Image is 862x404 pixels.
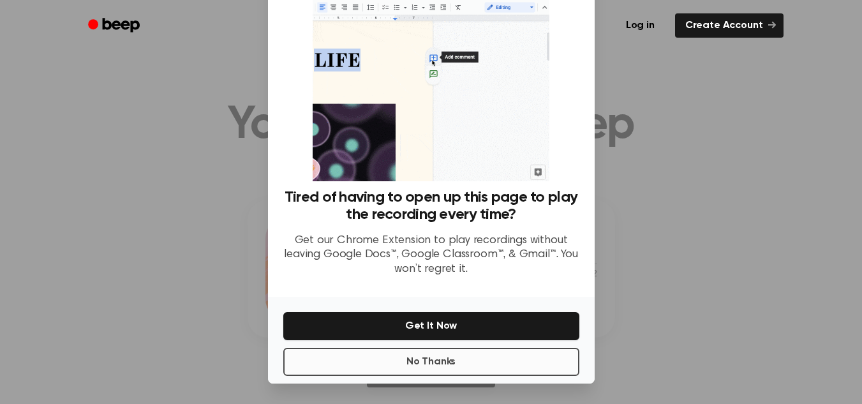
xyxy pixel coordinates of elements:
a: Log in [613,11,667,40]
button: Get It Now [283,312,579,340]
a: Create Account [675,13,784,38]
h3: Tired of having to open up this page to play the recording every time? [283,189,579,223]
button: No Thanks [283,348,579,376]
a: Beep [79,13,151,38]
p: Get our Chrome Extension to play recordings without leaving Google Docs™, Google Classroom™, & Gm... [283,234,579,277]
